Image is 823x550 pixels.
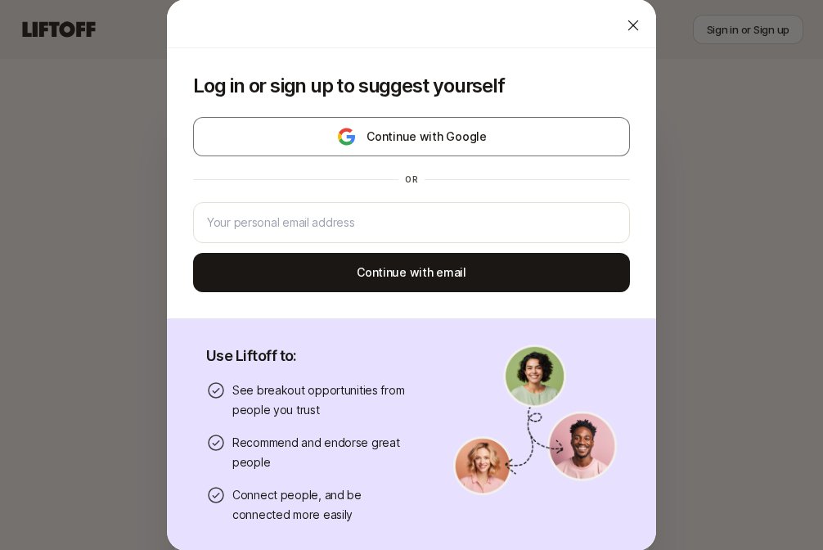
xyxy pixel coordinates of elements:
p: See breakout opportunities from people you trust [232,381,414,420]
p: Log in or sign up to suggest yourself [193,74,630,97]
button: Continue with Google [193,117,630,156]
p: Connect people, and be connected more easily [232,485,414,525]
div: or [398,173,425,186]
p: Recommend and endorse great people [232,433,414,472]
img: signup-banner [453,345,617,495]
p: Use Liftoff to: [206,345,414,367]
input: Your personal email address [207,213,616,232]
img: google-logo [336,127,357,147]
button: Continue with email [193,253,630,292]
